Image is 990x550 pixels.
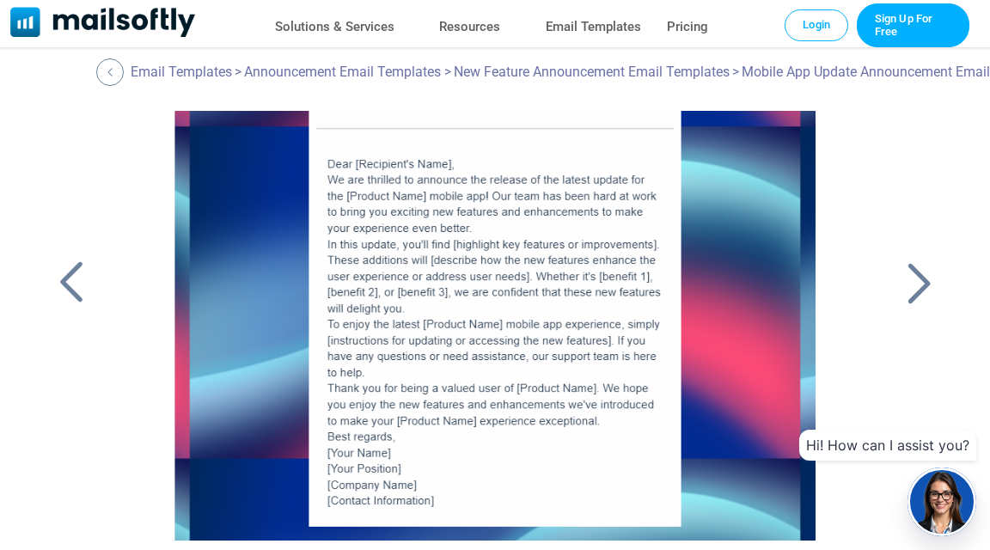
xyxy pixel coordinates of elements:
a: Email Templates [131,64,232,80]
a: Announcement Email Templates [244,64,441,80]
a: Login [785,9,848,40]
div: Hi! How can I assist you? [799,430,976,461]
a: Solutions & Services [275,15,394,40]
a: Back [897,260,940,305]
a: Pricing [667,15,708,40]
a: Mobile App Update Announcement Email [138,111,851,541]
a: Mailsoftly [10,7,195,40]
a: Resources [439,15,500,40]
a: Back [50,260,93,305]
a: New Feature Announcement Email Templates [454,64,730,80]
a: Back [96,58,128,86]
a: Email Templates [546,15,641,40]
a: Trial [857,3,969,47]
